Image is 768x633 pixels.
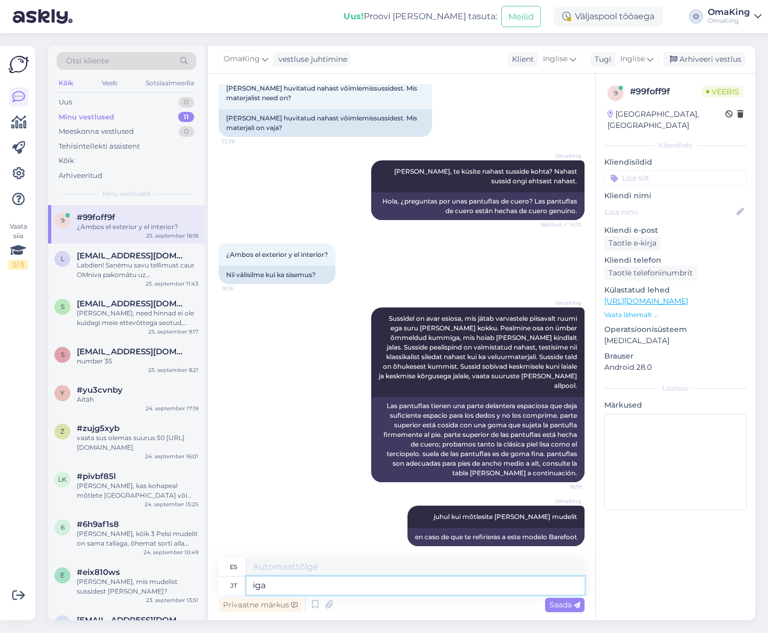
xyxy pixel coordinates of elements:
font: Uus! [343,11,364,21]
font: Meeskonna vestlused [59,127,134,135]
font: en caso de que te refirieras a este modelo Barefoot [415,533,577,541]
font: 16:16 [222,285,234,292]
span: #99foff9f [77,213,115,222]
font: [GEOGRAPHIC_DATA], [GEOGRAPHIC_DATA] [607,109,699,130]
span: signehan@yahoo.com [77,347,188,356]
span: sillesulla@look.com [77,615,188,625]
a: OmaKingOmaKing [708,8,762,25]
font: Kliendiinfo [659,141,693,149]
font: OmaKing [708,7,750,17]
font: number 35 [77,357,112,365]
font: Külastatud lehed [604,285,670,295]
font: Klient [512,54,534,64]
font: ¿Ambos el exterior y el interior? [77,223,178,231]
font: 2 [13,261,17,269]
font: Kõik [59,156,74,165]
font: 25. september 8:21 [148,367,198,374]
font: Las pantuflas tienen una parte delantera espaciosa que deja suficiente espacio para los dedos y n... [383,402,579,477]
font: [EMAIL_ADDRESS][DOMAIN_NAME] [77,615,223,625]
font: 13:39 [222,138,235,145]
span: #pivbf85l [77,472,116,481]
font: 25. september 9:17 [148,328,198,335]
font: Hola, ¿preguntas por unas pantuflas de cuero? Las pantuflas de cuero están hechas de cuero genuino. [382,197,579,215]
font: [PERSON_NAME] huvitatud nahast võimlemissussidest. Mis materjali on vaja? [226,114,419,132]
font: 25. september 16:16 [146,232,198,239]
font: 0 [184,98,189,106]
font: vaata sus olemas suurus 50 [URL][DOMAIN_NAME] [77,434,185,451]
span: lev25@inbox.lv [77,251,188,261]
font: OmaKing [555,498,581,505]
font: #zujg5xyb [77,423,119,433]
font: #6h9af1s8 [77,519,119,529]
font: [EMAIL_ADDRESS][DOMAIN_NAME] [77,250,223,261]
font: 24. september 15:25 [145,501,198,508]
font: [EMAIL_ADDRESS][DOMAIN_NAME] [77,346,223,356]
font: Operatsioonisüsteem [604,324,687,334]
font: Saada [549,600,572,610]
span: #yu3cvnby [77,385,123,395]
img: Askly logo [9,54,29,75]
font: Labdien! Saņēmu savu tellimust caur OMniva pakomātu uz [GEOGRAPHIC_DATA], bet, kahjuks, čību izmē... [77,261,197,403]
font: Brauser [604,351,634,361]
font: Android 28.0 [604,362,652,372]
font: [PERSON_NAME], te küsite nahast susside kohta? Nahast sussid ongi ehtsast nahast. [394,167,579,185]
font: [PERSON_NAME], kõik 3 Pelsi mudelit on sama tallaga, õhemat sorti alla õmmeldud kummitald [77,530,198,557]
font: [PERSON_NAME] huvitatud nahast võimlemissussidest. Mis materjalist need on? [226,84,419,102]
font: OmaKing [555,152,581,159]
input: Lisa silt [604,170,747,186]
font: Nii välisilme kui ka sisemus? [226,271,316,279]
font: Proovi [PERSON_NAME] tasuta: [364,11,497,21]
font: Minu vestlused [102,190,150,198]
font: / 3 [17,261,24,269]
font: es [230,563,237,571]
font: Kliendisildid [604,157,652,167]
font: vestluse juhtimine [278,54,347,64]
font: Veebis [711,87,739,96]
font: Otsi kliente [66,56,109,66]
font: [URL][DOMAIN_NAME] [604,296,688,306]
font: s [61,351,65,359]
font: Sotsiaalmeedia [146,79,194,87]
font: [PERSON_NAME], kas kohapeal mõtlete [GEOGRAPHIC_DATA] või [GEOGRAPHIC_DATA] [77,482,191,509]
font: [PERSON_NAME], mis mudelist sussidest [PERSON_NAME]? [77,578,178,595]
font: 24. september 16:01 [145,453,198,460]
font: 9 [614,89,618,97]
span: #eix810ws [77,567,120,577]
font: # [630,86,636,96]
font: OmaKing [708,17,739,25]
font: Tehisintellekti assistent [59,142,140,150]
font: z [60,427,65,435]
font: Taotle e-kirja [609,238,657,248]
span: #zujg5xyb [77,424,119,433]
font: Nähtud ✓ 14:12 [541,221,581,228]
span: #6h9af1s8 [77,520,119,529]
font: OmaKing [223,54,260,63]
font: l [61,255,65,263]
font: 11 [183,112,189,121]
font: OmaKing [555,299,581,306]
font: Vaata lähemalt ... [604,311,658,319]
font: Privaatne märkus [223,600,289,610]
font: Aitäh [77,395,94,403]
font: 99foff9f [636,86,670,96]
font: Kliendi nimi [604,191,651,200]
font: 24. september 10:49 [143,549,198,556]
font: e [60,571,65,579]
font: Inglise [543,54,567,63]
font: jt [230,582,237,589]
font: [EMAIL_ADDRESS][DOMAIN_NAME] [77,298,223,309]
font: [PERSON_NAME], need hinnad ei ole kuidagi meie ettevõttega seotud, [PERSON_NAME] transpordi firma... [77,309,197,355]
font: juhul kui mõtlesite [PERSON_NAME] mudelit [434,513,577,521]
font: Uus [59,98,72,106]
font: 24. september 17:19 [146,405,198,412]
font: 16:20 [568,547,581,554]
font: Lisatasu [662,384,689,392]
textarea: iga [246,577,585,595]
font: Taotle telefoninumbrit [609,268,693,278]
font: #eix810ws [77,567,120,577]
font: Minu vestlused [59,112,114,121]
font: 6 [61,523,65,531]
font: Inglise [620,54,645,63]
font: 16:19 [570,483,581,490]
font: #99foff9f [77,212,115,222]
